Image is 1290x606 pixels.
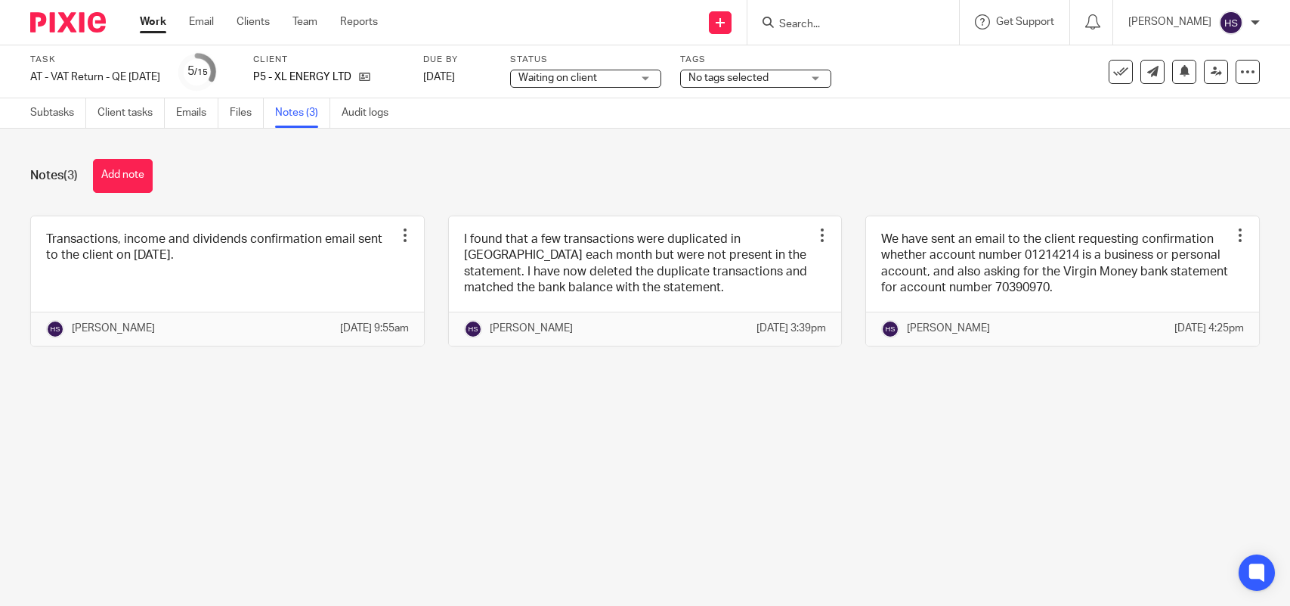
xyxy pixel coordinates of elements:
[907,321,990,336] p: [PERSON_NAME]
[292,14,317,30] a: Team
[30,98,86,128] a: Subtasks
[340,14,378,30] a: Reports
[1128,14,1211,30] p: [PERSON_NAME]
[881,320,899,338] img: svg%3E
[680,54,831,66] label: Tags
[423,72,455,82] span: [DATE]
[253,70,351,85] p: P5 - XL ENERGY LTD
[275,98,330,128] a: Notes (3)
[30,168,78,184] h1: Notes
[996,17,1054,27] span: Get Support
[189,14,214,30] a: Email
[194,68,208,76] small: /15
[340,321,409,336] p: [DATE] 9:55am
[176,98,218,128] a: Emails
[63,169,78,182] span: (3)
[230,98,264,128] a: Files
[72,321,155,336] p: [PERSON_NAME]
[464,320,482,338] img: svg%3E
[97,98,165,128] a: Client tasks
[1219,11,1243,35] img: svg%3E
[518,73,597,83] span: Waiting on client
[140,14,166,30] a: Work
[510,54,661,66] label: Status
[253,54,404,66] label: Client
[342,98,400,128] a: Audit logs
[30,12,106,33] img: Pixie
[490,321,573,336] p: [PERSON_NAME]
[688,73,769,83] span: No tags selected
[1174,321,1244,336] p: [DATE] 4:25pm
[778,18,914,32] input: Search
[30,70,160,85] div: AT - VAT Return - QE [DATE]
[46,320,64,338] img: svg%3E
[93,159,153,193] button: Add note
[423,54,491,66] label: Due by
[237,14,270,30] a: Clients
[30,70,160,85] div: AT - VAT Return - QE 31-08-2025
[756,321,826,336] p: [DATE] 3:39pm
[187,63,208,80] div: 5
[30,54,160,66] label: Task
